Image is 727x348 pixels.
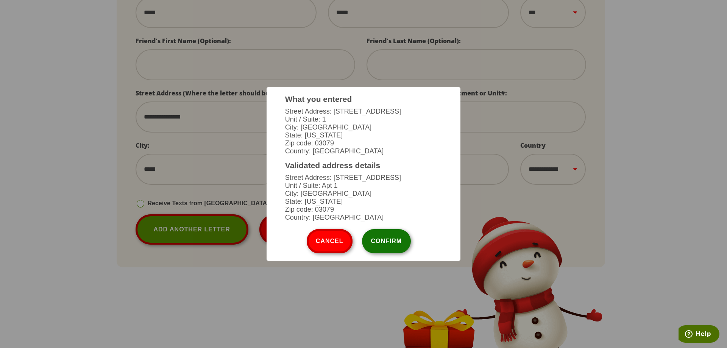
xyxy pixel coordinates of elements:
[285,161,442,170] h3: Validated address details
[285,198,442,206] li: State: [US_STATE]
[285,123,442,131] li: City: [GEOGRAPHIC_DATA]
[285,131,442,139] li: State: [US_STATE]
[285,147,442,155] li: Country: [GEOGRAPHIC_DATA]
[285,115,442,123] li: Unit / Suite: 1
[285,139,442,147] li: Zip code: 03079
[362,229,411,253] button: Confirm
[285,214,442,222] li: Country: [GEOGRAPHIC_DATA]
[285,206,442,214] li: Zip code: 03079
[285,182,442,190] li: Unit / Suite: Apt 1
[307,229,353,253] button: Cancel
[285,108,442,115] li: Street Address: [STREET_ADDRESS]
[285,190,442,198] li: City: [GEOGRAPHIC_DATA]
[285,95,442,104] h3: What you entered
[679,325,719,344] iframe: Opens a widget where you can find more information
[285,174,442,182] li: Street Address: [STREET_ADDRESS]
